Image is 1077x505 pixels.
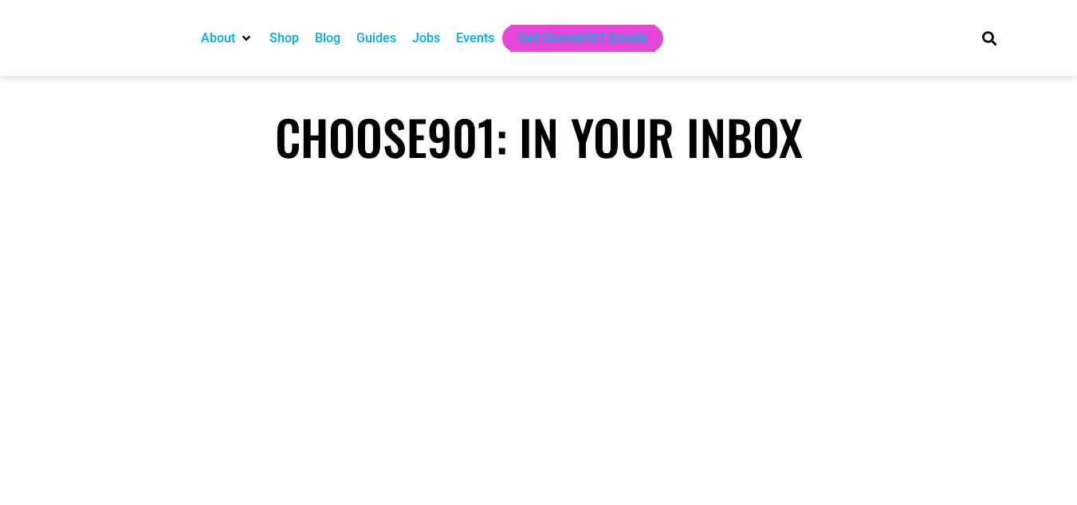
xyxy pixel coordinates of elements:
a: Get Choose901 Emails [518,29,647,48]
nav: Main nav [193,25,955,52]
a: Jobs [412,29,440,48]
a: Guides [356,29,396,48]
div: Search [976,25,1002,51]
img: Text graphic with "Choose 901" logo. Reads: "7 Things to Do in Memphis This Week. Sign Up Below."... [284,195,794,482]
a: Blog [315,29,340,48]
a: About [201,29,235,48]
a: Shop [269,29,299,48]
div: About [193,25,261,52]
a: Events [456,29,494,48]
h1: Choose901: In Your Inbox [69,108,1009,165]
